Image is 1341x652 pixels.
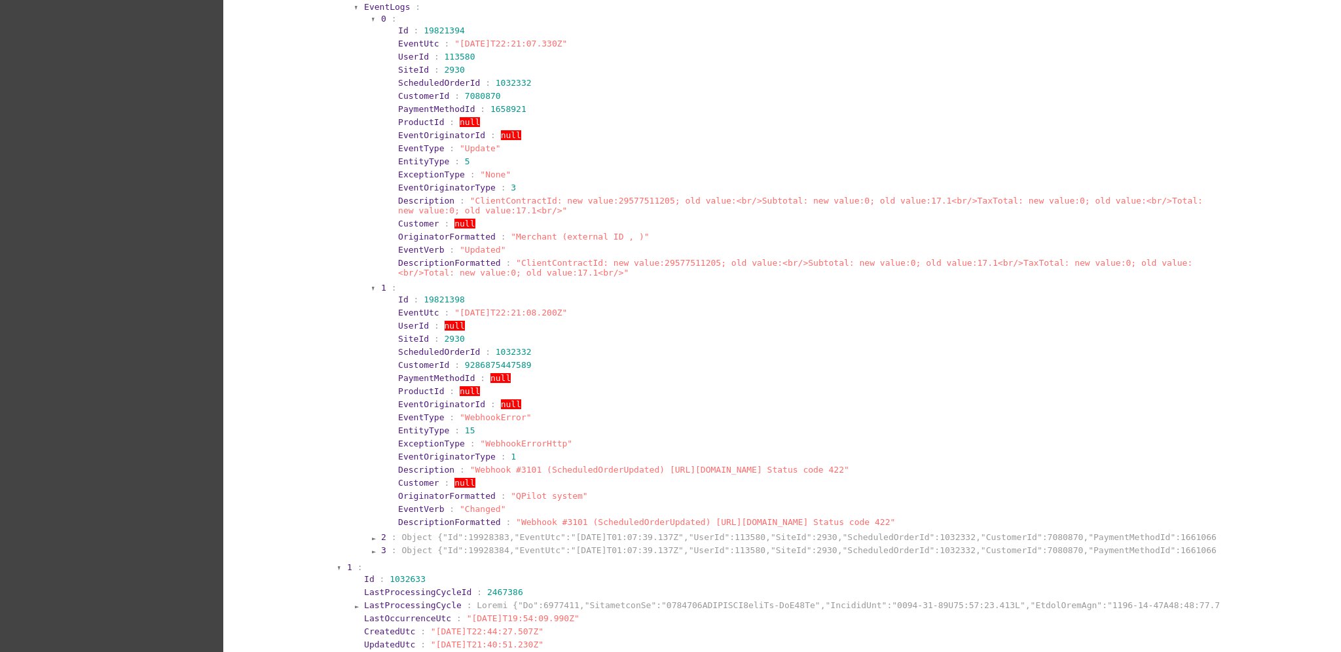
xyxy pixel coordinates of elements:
span: ScheduledOrderId [398,347,480,357]
span: : [467,600,472,610]
span: 113580 [445,52,475,62]
span: null [460,117,480,127]
span: : [460,196,465,206]
span: DescriptionFormatted [398,258,501,268]
span: 2467386 [487,587,523,597]
span: EventUtc [398,39,439,48]
span: 3 [381,545,386,555]
span: CustomerId [398,360,449,370]
span: LastProcessingCycleId [364,587,471,597]
span: 7080870 [465,91,501,101]
span: null [490,373,511,383]
span: "QPilot system" [511,491,587,501]
span: : [392,14,397,24]
span: : [501,183,506,192]
span: : [454,360,460,370]
span: Id [364,574,375,584]
span: : [420,626,426,636]
span: SiteId [398,334,429,344]
span: : [434,321,439,331]
span: : [501,491,506,501]
span: LastOccurrenceUtc [364,613,451,623]
span: : [414,295,419,304]
span: 1032332 [496,347,532,357]
span: 2930 [445,334,465,344]
span: 9286875447589 [465,360,532,370]
span: UserId [398,52,429,62]
span: : [470,170,475,179]
span: : [505,517,511,527]
span: EventOriginatorId [398,130,485,140]
span: : [449,117,454,127]
span: "ClientContractId: new value:29577511205; old value:<br/>Subtotal: new value:0; old value:17.1<br... [398,258,1192,278]
span: : [420,640,426,649]
span: : [490,399,496,409]
span: 2930 [445,65,465,75]
span: "None" [480,170,511,179]
span: : [449,386,454,396]
span: EventOriginatorType [398,183,496,192]
span: : [445,219,450,228]
span: EventLogs [364,2,410,12]
span: : [449,245,454,255]
span: 1 [511,452,516,462]
span: : [477,587,482,597]
span: null [501,130,521,140]
span: "[DATE]T19:54:09.990Z" [467,613,579,623]
span: : [501,232,506,242]
span: ScheduledOrderId [398,78,480,88]
span: : [358,562,363,572]
span: EntityType [398,426,449,435]
span: PaymentMethodId [398,104,475,114]
span: : [445,478,450,488]
span: : [434,65,439,75]
span: : [480,104,485,114]
span: 1032332 [496,78,532,88]
span: ExceptionType [398,170,465,179]
span: : [454,91,460,101]
span: : [454,156,460,166]
span: 2 [381,532,386,542]
span: PaymentMethodId [398,373,475,383]
span: : [449,143,454,153]
span: Id [398,26,409,35]
span: : [485,78,490,88]
span: : [380,574,385,584]
span: 1658921 [490,104,526,114]
span: "ClientContractId: new value:29577511205; old value:<br/>Subtotal: new value:0; old value:17.1<br... [398,196,1203,215]
span: "[DATE]T22:44:27.507Z" [431,626,543,636]
span: EventOriginatorType [398,452,496,462]
span: : [505,258,511,268]
span: 3 [511,183,516,192]
span: : [485,347,490,357]
span: "Changed" [460,504,505,514]
span: "Updated" [460,245,505,255]
span: EventUtc [398,308,439,317]
span: : [490,130,496,140]
span: : [415,2,420,12]
span: SiteId [398,65,429,75]
span: EventVerb [398,504,444,514]
span: DescriptionFormatted [398,517,501,527]
span: EntityType [398,156,449,166]
span: null [445,321,465,331]
span: EventType [398,143,444,153]
span: 15 [465,426,475,435]
span: : [449,412,454,422]
span: : [454,426,460,435]
span: : [470,439,475,448]
span: : [445,39,450,48]
span: OriginatorFormatted [398,232,496,242]
span: 1 [381,283,386,293]
span: : [414,26,419,35]
span: : [392,532,397,542]
span: : [460,465,465,475]
span: 1 [347,562,352,572]
span: "[DATE]T21:40:51.230Z" [431,640,543,649]
span: : [392,545,397,555]
span: ProductId [398,117,444,127]
span: UserId [398,321,429,331]
span: "WebhookErrorHttp" [480,439,572,448]
span: CustomerId [398,91,449,101]
span: : [449,504,454,514]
